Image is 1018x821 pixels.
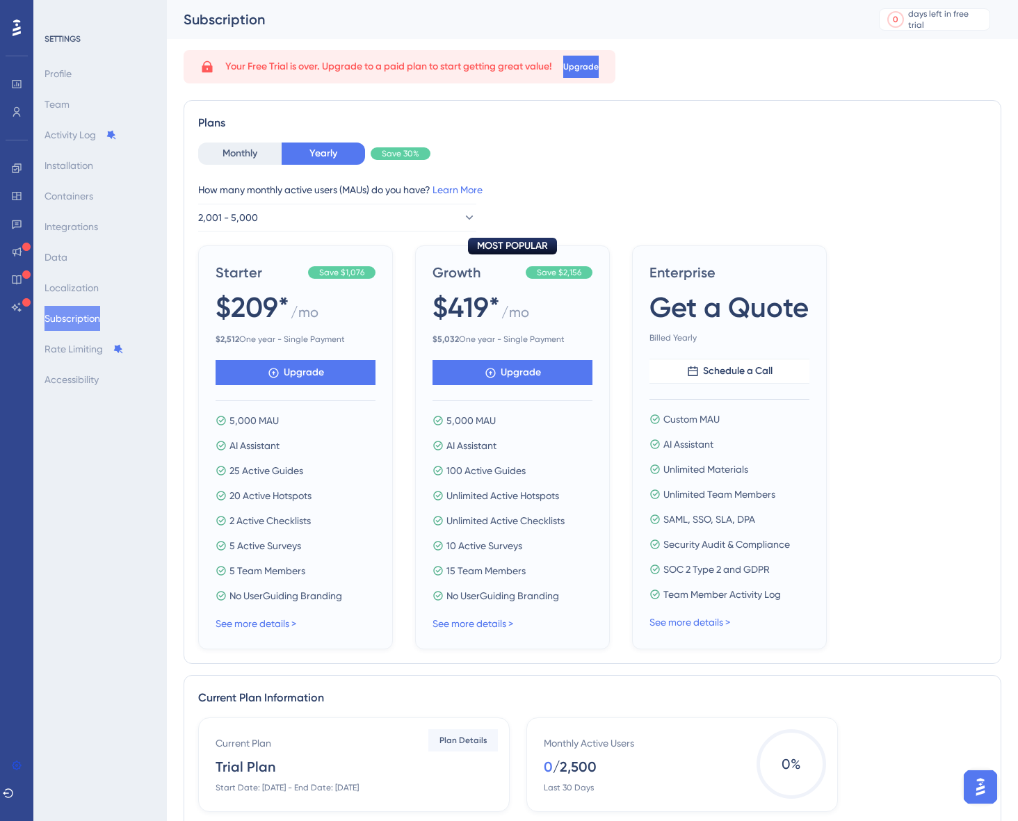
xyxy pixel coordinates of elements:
[225,58,552,75] span: Your Free Trial is over. Upgrade to a paid plan to start getting great value!
[563,56,599,78] button: Upgrade
[649,332,809,343] span: Billed Yearly
[433,618,513,629] a: See more details >
[757,729,826,799] span: 0 %
[446,512,565,529] span: Unlimited Active Checklists
[198,115,987,131] div: Plans
[216,618,296,629] a: See more details >
[433,334,459,344] b: $ 5,032
[45,61,72,86] button: Profile
[433,288,500,327] span: $419*
[229,462,303,479] span: 25 Active Guides
[446,487,559,504] span: Unlimited Active Hotspots
[229,412,279,429] span: 5,000 MAU
[537,267,581,278] span: Save $2,156
[45,33,157,44] div: SETTINGS
[216,334,239,344] b: $ 2,512
[663,561,770,578] span: SOC 2 Type 2 and GDPR
[229,512,311,529] span: 2 Active Checklists
[563,61,599,72] span: Upgrade
[544,735,634,751] div: Monthly Active Users
[229,562,305,579] span: 5 Team Members
[649,617,730,628] a: See more details >
[663,511,755,528] span: SAML, SSO, SLA, DPA
[544,782,594,793] div: Last 30 Days
[553,757,597,777] div: / 2,500
[446,537,522,554] span: 10 Active Surveys
[45,153,93,178] button: Installation
[446,562,526,579] span: 15 Team Members
[501,364,541,381] span: Upgrade
[433,184,483,195] a: Learn More
[703,363,773,380] span: Schedule a Call
[216,334,375,345] span: One year - Single Payment
[216,757,275,777] div: Trial Plan
[663,536,790,553] span: Security Audit & Compliance
[446,412,496,429] span: 5,000 MAU
[501,302,529,328] span: / mo
[663,461,748,478] span: Unlimited Materials
[544,757,553,777] div: 0
[663,486,775,503] span: Unlimited Team Members
[45,275,99,300] button: Localization
[468,238,557,254] div: MOST POPULAR
[184,10,844,29] div: Subscription
[663,411,720,428] span: Custom MAU
[45,184,93,209] button: Containers
[446,437,496,454] span: AI Assistant
[216,735,271,751] div: Current Plan
[433,334,592,345] span: One year - Single Payment
[433,360,592,385] button: Upgrade
[446,587,559,604] span: No UserGuiding Branding
[960,766,1001,808] iframe: UserGuiding AI Assistant Launcher
[428,729,498,751] button: Plan Details
[893,14,898,25] div: 0
[439,735,487,746] span: Plan Details
[649,288,809,327] span: Get a Quote
[282,143,365,165] button: Yearly
[382,148,419,159] span: Save 30%
[229,437,280,454] span: AI Assistant
[45,336,124,361] button: Rate Limiting
[446,462,526,479] span: 100 Active Guides
[229,537,301,554] span: 5 Active Surveys
[45,306,100,331] button: Subscription
[198,690,987,706] div: Current Plan Information
[45,367,99,392] button: Accessibility
[198,181,987,198] div: How many monthly active users (MAUs) do you have?
[216,782,359,793] div: Start Date: [DATE] - End Date: [DATE]
[291,302,318,328] span: / mo
[649,263,809,282] span: Enterprise
[663,436,713,453] span: AI Assistant
[319,267,364,278] span: Save $1,076
[216,360,375,385] button: Upgrade
[216,288,289,327] span: $209*
[45,122,117,147] button: Activity Log
[216,263,302,282] span: Starter
[663,586,781,603] span: Team Member Activity Log
[45,245,67,270] button: Data
[45,214,98,239] button: Integrations
[284,364,324,381] span: Upgrade
[433,263,520,282] span: Growth
[198,143,282,165] button: Monthly
[45,92,70,117] button: Team
[908,8,985,31] div: days left in free trial
[229,487,312,504] span: 20 Active Hotspots
[198,204,476,231] button: 2,001 - 5,000
[649,359,809,384] button: Schedule a Call
[198,209,258,226] span: 2,001 - 5,000
[229,587,342,604] span: No UserGuiding Branding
